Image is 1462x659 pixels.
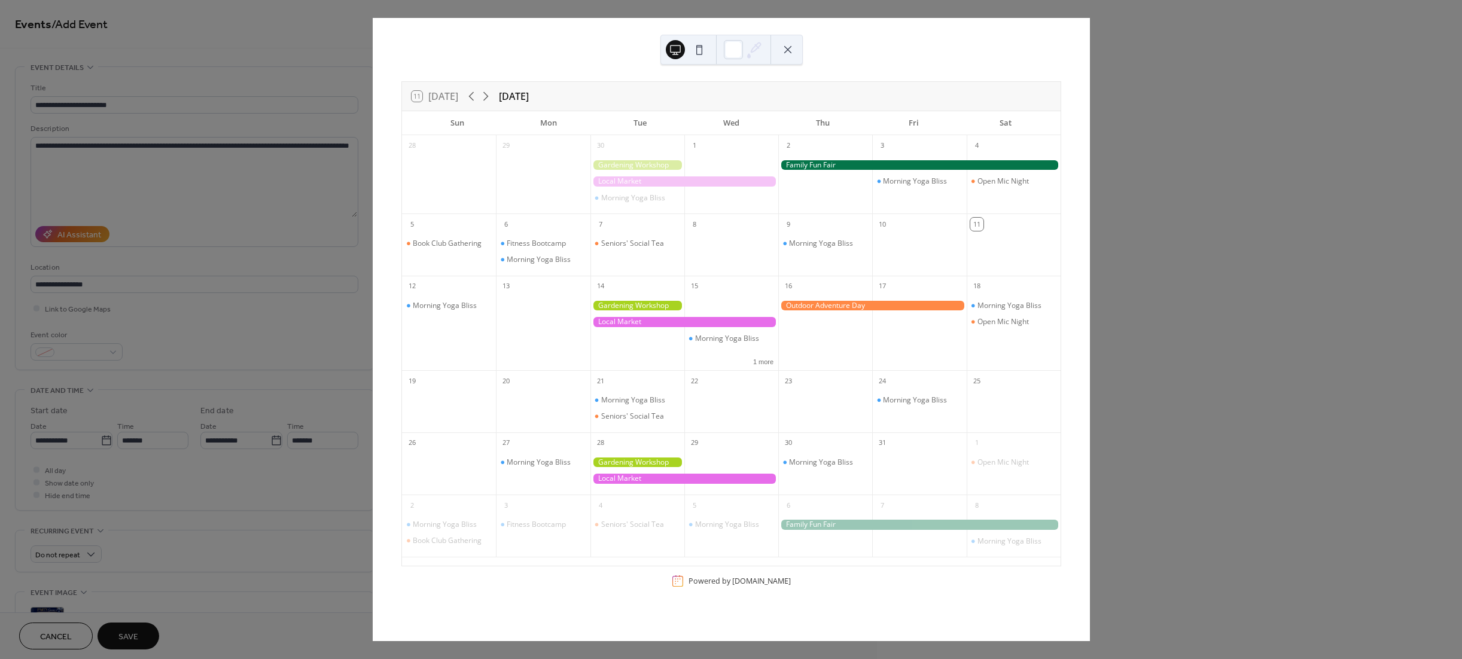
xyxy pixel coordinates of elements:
[413,520,477,529] div: Morning Yoga Bliss
[876,280,889,293] div: 17
[869,111,960,135] div: Fri
[977,536,1041,546] div: Morning Yoga Bliss
[413,536,482,545] div: Book Club Gathering
[960,111,1051,135] div: Sat
[977,457,1029,467] div: Open Mic Night
[782,218,795,231] div: 9
[782,139,795,152] div: 2
[876,218,889,231] div: 10
[688,437,701,450] div: 29
[688,280,701,293] div: 15
[507,255,571,264] div: Morning Yoga Bliss
[970,139,983,152] div: 4
[503,111,595,135] div: Mon
[977,317,1029,327] div: Open Mic Night
[594,499,607,512] div: 4
[977,301,1041,310] div: Morning Yoga Bliss
[590,457,684,468] div: Gardening Workshop
[496,255,590,264] div: Morning Yoga Bliss
[732,576,791,586] a: [DOMAIN_NAME]
[782,374,795,388] div: 23
[590,160,684,170] div: Gardening Workshop
[970,280,983,293] div: 18
[689,576,791,586] div: Powered by
[406,499,419,512] div: 2
[778,301,967,311] div: Outdoor Adventure Day
[778,457,872,467] div: Morning Yoga Bliss
[590,193,684,203] div: Morning Yoga Bliss
[402,536,496,545] div: Book Club Gathering
[499,139,513,152] div: 29
[594,437,607,450] div: 28
[413,239,482,248] div: Book Club Gathering
[590,317,779,327] div: Local Market
[695,334,759,343] div: Morning Yoga Bliss
[594,280,607,293] div: 14
[402,520,496,529] div: Morning Yoga Bliss
[590,239,684,248] div: Seniors' Social Tea
[967,176,1061,186] div: Open Mic Night
[594,139,607,152] div: 30
[406,280,419,293] div: 12
[876,139,889,152] div: 3
[876,374,889,388] div: 24
[970,218,983,231] div: 11
[970,499,983,512] div: 8
[590,176,779,187] div: Local Market
[507,239,566,248] div: Fitness Bootcamp
[872,395,966,405] div: Morning Yoga Bliss
[412,111,503,135] div: Sun
[883,176,947,186] div: Morning Yoga Bliss
[967,457,1061,467] div: Open Mic Night
[496,457,590,467] div: Morning Yoga Bliss
[970,374,983,388] div: 25
[406,218,419,231] div: 5
[594,374,607,388] div: 21
[601,411,664,421] div: Seniors' Social Tea
[967,301,1061,310] div: Morning Yoga Bliss
[499,89,529,103] div: [DATE]
[778,239,872,248] div: Morning Yoga Bliss
[688,499,701,512] div: 5
[499,374,513,388] div: 20
[777,111,869,135] div: Thu
[876,499,889,512] div: 7
[748,356,778,366] button: 1 more
[782,280,795,293] div: 16
[684,520,778,529] div: Morning Yoga Bliss
[782,437,795,450] div: 30
[778,520,1061,530] div: Family Fun Fair
[590,474,779,484] div: Local Market
[686,111,777,135] div: Wed
[507,520,566,529] div: Fitness Bootcamp
[688,374,701,388] div: 22
[590,301,684,311] div: Gardening Workshop
[688,139,701,152] div: 1
[876,437,889,450] div: 31
[967,317,1061,327] div: Open Mic Night
[684,334,778,343] div: Morning Yoga Bliss
[594,111,686,135] div: Tue
[406,437,419,450] div: 26
[496,520,590,529] div: Fitness Bootcamp
[688,218,701,231] div: 8
[967,536,1061,546] div: Morning Yoga Bliss
[499,280,513,293] div: 13
[695,520,759,529] div: Morning Yoga Bliss
[977,176,1029,186] div: Open Mic Night
[782,499,795,512] div: 6
[590,411,684,421] div: Seniors' Social Tea
[413,301,477,310] div: Morning Yoga Bliss
[590,520,684,529] div: Seniors' Social Tea
[594,218,607,231] div: 7
[507,457,571,467] div: Morning Yoga Bliss
[789,457,853,467] div: Morning Yoga Bliss
[872,176,966,186] div: Morning Yoga Bliss
[601,395,665,405] div: Morning Yoga Bliss
[601,193,665,203] div: Morning Yoga Bliss
[778,160,1061,170] div: Family Fun Fair
[406,374,419,388] div: 19
[496,239,590,248] div: Fitness Bootcamp
[499,218,513,231] div: 6
[590,395,684,405] div: Morning Yoga Bliss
